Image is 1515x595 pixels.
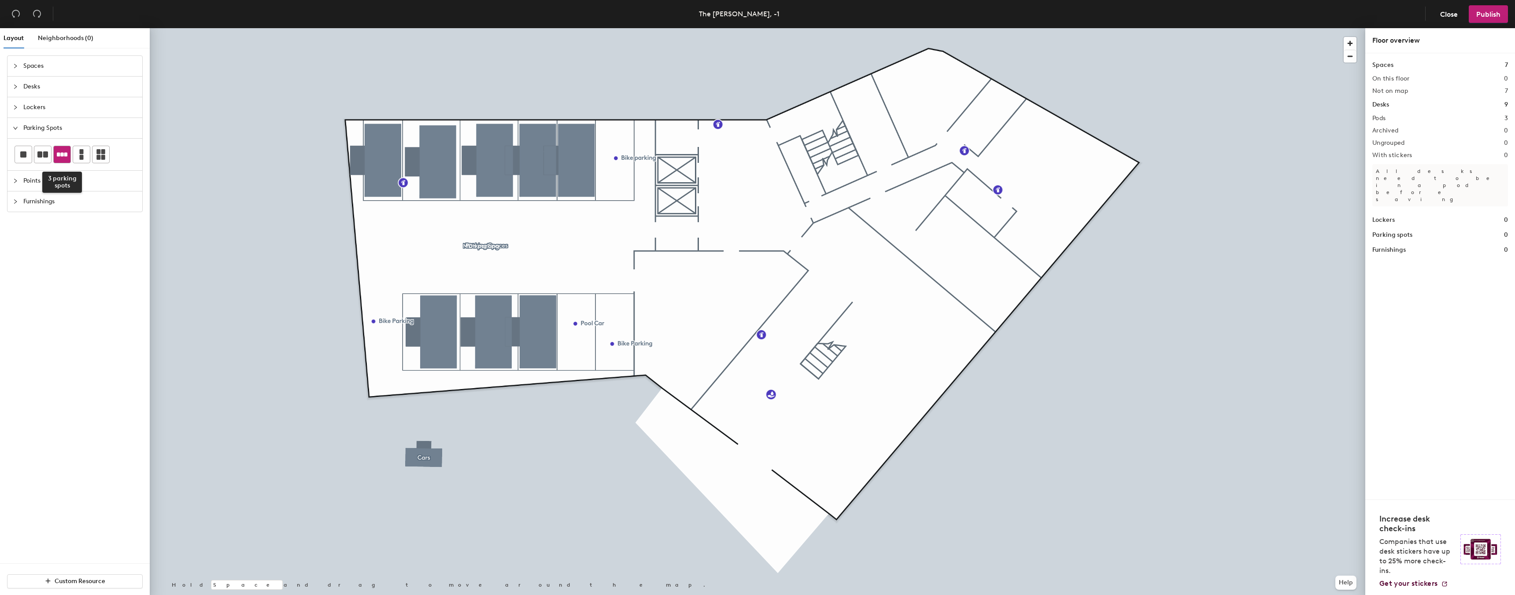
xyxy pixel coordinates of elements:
h1: Parking spots [1372,230,1412,240]
span: Get your stickers [1379,579,1437,588]
h1: 0 [1504,230,1508,240]
img: Sticker logo [1460,534,1501,564]
h4: Increase desk check-ins [1379,514,1455,533]
span: Parking Spots [23,118,137,138]
h1: Furnishings [1372,245,1406,255]
h2: 7 [1505,88,1508,95]
span: Points of Interest [23,171,137,191]
h1: Lockers [1372,215,1395,225]
h2: Not on map [1372,88,1408,95]
span: Publish [1476,10,1500,18]
p: All desks need to be in a pod before saving [1372,164,1508,206]
p: Companies that use desk stickers have up to 25% more check-ins. [1379,537,1455,576]
span: Spaces [23,56,137,76]
button: Publish [1469,5,1508,23]
button: 3 parking spots [53,146,71,163]
div: The [PERSON_NAME], -1 [699,8,780,19]
span: Neighborhoods (0) [38,34,93,42]
span: collapsed [13,63,18,69]
h2: 0 [1504,127,1508,134]
span: Desks [23,77,137,97]
h2: 0 [1504,75,1508,82]
button: Help [1335,576,1356,590]
h1: 0 [1504,215,1508,225]
span: collapsed [13,84,18,89]
h2: Pods [1372,115,1386,122]
h2: 3 [1504,115,1508,122]
h2: With stickers [1372,152,1412,159]
div: Floor overview [1372,35,1508,46]
h2: Ungrouped [1372,140,1405,147]
span: expanded [13,125,18,131]
span: collapsed [13,199,18,204]
h2: On this floor [1372,75,1410,82]
h1: 9 [1504,100,1508,110]
span: collapsed [13,178,18,184]
h1: Spaces [1372,60,1393,70]
span: Custom Resource [55,577,105,585]
button: Redo (⌘ + ⇧ + Z) [28,5,46,23]
span: Furnishings [23,191,137,212]
h2: Archived [1372,127,1398,134]
h1: Desks [1372,100,1389,110]
h2: 0 [1504,140,1508,147]
button: Undo (⌘ + Z) [7,5,25,23]
h1: 0 [1504,245,1508,255]
h2: 0 [1504,152,1508,159]
span: Lockers [23,97,137,118]
span: Layout [4,34,24,42]
button: Custom Resource [7,574,143,588]
button: Close [1433,5,1465,23]
span: collapsed [13,105,18,110]
a: Get your stickers [1379,579,1448,588]
span: Close [1440,10,1458,18]
h1: 7 [1505,60,1508,70]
